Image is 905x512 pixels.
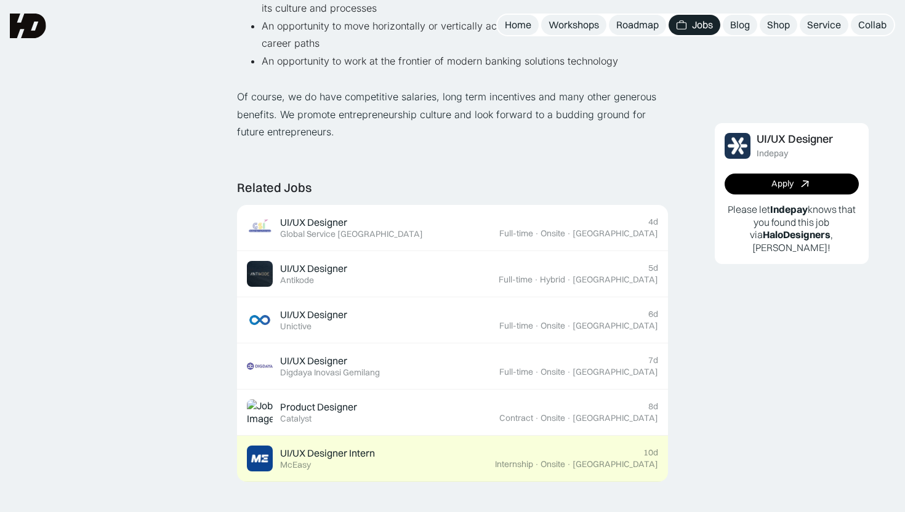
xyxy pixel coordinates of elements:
[280,321,312,332] div: Unictive
[763,229,831,241] b: HaloDesigners
[262,52,668,88] li: An opportunity to work at the frontier of modern banking solutions technology
[534,459,539,470] div: ·
[280,401,357,414] div: Product Designer
[541,228,565,239] div: Onsite
[566,228,571,239] div: ·
[643,447,658,458] div: 10d
[237,297,668,343] a: Job ImageUI/UX DesignerUnictive6dFull-time·Onsite·[GEOGRAPHIC_DATA]
[499,413,533,423] div: Contract
[237,88,668,141] p: Of course, we do have competitive salaries, long term incentives and many other generous benefits...
[247,353,273,379] img: Job Image
[757,148,789,159] div: Indepay
[247,307,273,333] img: Job Image
[760,15,797,35] a: Shop
[669,15,720,35] a: Jobs
[237,436,668,482] a: Job ImageUI/UX Designer InternMcEasy10dInternship·Onsite·[GEOGRAPHIC_DATA]
[534,413,539,423] div: ·
[858,18,887,31] div: Collab
[237,251,668,297] a: Job ImageUI/UX DesignerAntikode5dFull-time·Hybrid·[GEOGRAPHIC_DATA]
[280,460,311,470] div: McEasy
[609,15,666,35] a: Roadmap
[566,459,571,470] div: ·
[237,390,668,436] a: Job ImageProduct DesignerCatalyst8dContract·Onsite·[GEOGRAPHIC_DATA]
[541,413,565,423] div: Onsite
[566,367,571,377] div: ·
[247,399,273,425] img: Job Image
[807,18,841,31] div: Service
[534,321,539,331] div: ·
[280,275,314,286] div: Antikode
[541,367,565,377] div: Onsite
[280,216,347,229] div: UI/UX Designer
[573,274,658,285] div: [GEOGRAPHIC_DATA]
[566,321,571,331] div: ·
[247,446,273,471] img: Job Image
[280,367,380,378] div: Digdaya Inovasi Gemilang
[648,401,658,412] div: 8d
[566,274,571,285] div: ·
[497,15,539,35] a: Home
[237,205,668,251] a: Job ImageUI/UX DesignerGlobal Service [GEOGRAPHIC_DATA]4dFull-time·Onsite·[GEOGRAPHIC_DATA]
[280,447,375,460] div: UI/UX Designer Intern
[247,261,273,287] img: Job Image
[851,15,894,35] a: Collab
[505,18,531,31] div: Home
[767,18,790,31] div: Shop
[499,274,533,285] div: Full-time
[540,274,565,285] div: Hybrid
[499,321,533,331] div: Full-time
[541,459,565,470] div: Onsite
[499,367,533,377] div: Full-time
[648,217,658,227] div: 4d
[280,308,347,321] div: UI/UX Designer
[534,228,539,239] div: ·
[573,321,658,331] div: [GEOGRAPHIC_DATA]
[280,262,347,275] div: UI/UX Designer
[692,18,713,31] div: Jobs
[534,274,539,285] div: ·
[566,413,571,423] div: ·
[771,179,794,190] div: Apply
[770,203,808,215] b: Indepay
[534,367,539,377] div: ·
[573,228,658,239] div: [GEOGRAPHIC_DATA]
[237,180,312,195] div: Related Jobs
[573,367,658,377] div: [GEOGRAPHIC_DATA]
[648,309,658,319] div: 6d
[573,413,658,423] div: [GEOGRAPHIC_DATA]
[262,17,668,53] li: An opportunity to move horizontally or vertically across geographies through multiple career paths
[648,355,658,366] div: 7d
[730,18,750,31] div: Blog
[541,321,565,331] div: Onsite
[800,15,848,35] a: Service
[280,354,347,367] div: UI/UX Designer
[725,133,750,159] img: Job Image
[757,133,833,146] div: UI/UX Designer
[280,414,312,424] div: Catalyst
[549,18,599,31] div: Workshops
[723,15,757,35] a: Blog
[495,459,533,470] div: Internship
[541,15,606,35] a: Workshops
[237,343,668,390] a: Job ImageUI/UX DesignerDigdaya Inovasi Gemilang7dFull-time·Onsite·[GEOGRAPHIC_DATA]
[725,203,859,254] p: Please let knows that you found this job via , [PERSON_NAME]!
[499,228,533,239] div: Full-time
[247,215,273,241] img: Job Image
[725,174,859,194] a: Apply
[573,459,658,470] div: [GEOGRAPHIC_DATA]
[280,229,423,239] div: Global Service [GEOGRAPHIC_DATA]
[616,18,659,31] div: Roadmap
[648,263,658,273] div: 5d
